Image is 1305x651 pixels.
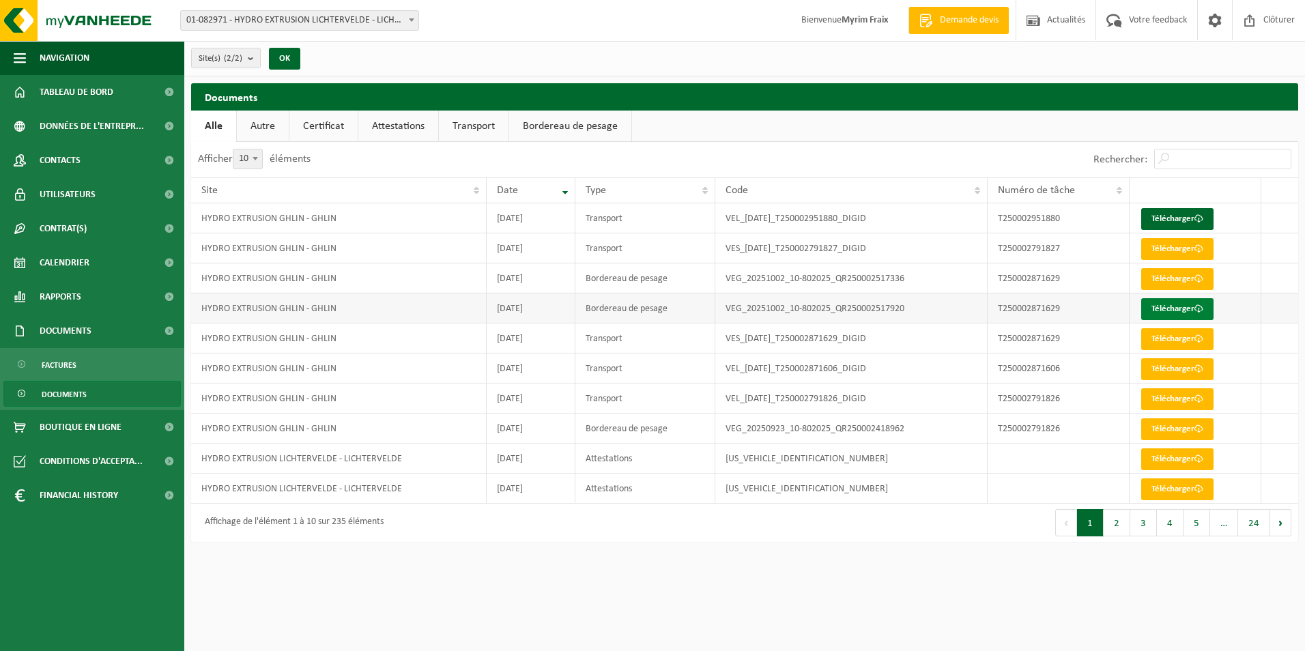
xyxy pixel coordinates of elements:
span: Site [201,185,218,196]
span: Contacts [40,143,81,177]
a: Transport [439,111,508,142]
button: 3 [1130,509,1157,536]
span: Tableau de bord [40,75,113,109]
span: Rapports [40,280,81,314]
td: HYDRO EXTRUSION GHLIN - GHLIN [191,323,487,353]
td: HYDRO EXTRUSION LICHTERVELDE - LICHTERVELDE [191,444,487,474]
button: 1 [1077,509,1104,536]
span: Données de l'entrepr... [40,109,144,143]
td: Bordereau de pesage [575,414,715,444]
td: [DATE] [487,233,575,263]
td: Bordereau de pesage [575,293,715,323]
button: Next [1270,509,1291,536]
td: Attestations [575,474,715,504]
span: Site(s) [199,48,242,69]
a: Télécharger [1141,208,1214,230]
td: HYDRO EXTRUSION LICHTERVELDE - LICHTERVELDE [191,474,487,504]
a: Télécharger [1141,388,1214,410]
label: Rechercher: [1093,154,1147,165]
td: VEL_[DATE]_T250002951880_DIGID [715,203,988,233]
span: Documents [40,314,91,348]
a: Télécharger [1141,268,1214,290]
span: Contrat(s) [40,212,87,246]
a: Télécharger [1141,448,1214,470]
a: Autre [237,111,289,142]
td: HYDRO EXTRUSION GHLIN - GHLIN [191,353,487,384]
label: Afficher éléments [198,154,311,164]
td: HYDRO EXTRUSION GHLIN - GHLIN [191,384,487,414]
td: [DATE] [487,474,575,504]
span: 01-082971 - HYDRO EXTRUSION LICHTERVELDE - LICHTERVELDE [181,11,418,30]
a: Alle [191,111,236,142]
a: Documents [3,381,181,407]
span: Calendrier [40,246,89,280]
a: Attestations [358,111,438,142]
strong: Myrim Fraix [842,15,888,25]
td: T250002951880 [988,203,1130,233]
td: VEG_20251002_10-802025_QR250002517920 [715,293,988,323]
td: VEG_20251002_10-802025_QR250002517336 [715,263,988,293]
td: HYDRO EXTRUSION GHLIN - GHLIN [191,203,487,233]
td: Transport [575,233,715,263]
a: Télécharger [1141,238,1214,260]
td: HYDRO EXTRUSION GHLIN - GHLIN [191,414,487,444]
a: Bordereau de pesage [509,111,631,142]
span: Type [586,185,606,196]
td: VEG_20250923_10-802025_QR250002418962 [715,414,988,444]
td: Bordereau de pesage [575,263,715,293]
button: Previous [1055,509,1077,536]
td: [DATE] [487,263,575,293]
a: Télécharger [1141,418,1214,440]
span: Date [497,185,518,196]
div: Affichage de l'élément 1 à 10 sur 235 éléments [198,510,384,535]
td: HYDRO EXTRUSION GHLIN - GHLIN [191,263,487,293]
span: Conditions d'accepta... [40,444,143,478]
button: 24 [1238,509,1270,536]
td: Transport [575,323,715,353]
count: (2/2) [224,54,242,63]
td: HYDRO EXTRUSION GHLIN - GHLIN [191,233,487,263]
td: VEL_[DATE]_T250002871606_DIGID [715,353,988,384]
td: Attestations [575,444,715,474]
button: 2 [1104,509,1130,536]
button: 4 [1157,509,1184,536]
span: 01-082971 - HYDRO EXTRUSION LICHTERVELDE - LICHTERVELDE [180,10,419,31]
span: 10 [233,149,262,169]
span: Demande devis [936,14,1002,27]
td: [DATE] [487,414,575,444]
a: Factures [3,351,181,377]
span: … [1210,509,1238,536]
td: T250002871629 [988,263,1130,293]
button: OK [269,48,300,70]
span: Code [726,185,748,196]
a: Certificat [289,111,358,142]
td: T250002791827 [988,233,1130,263]
button: Site(s)(2/2) [191,48,261,68]
span: Documents [42,381,87,407]
td: [DATE] [487,203,575,233]
h2: Documents [191,83,1298,110]
a: Télécharger [1141,478,1214,500]
td: VES_[DATE]_T250002791827_DIGID [715,233,988,263]
td: [DATE] [487,444,575,474]
td: HYDRO EXTRUSION GHLIN - GHLIN [191,293,487,323]
span: Numéro de tâche [998,185,1075,196]
td: T250002871629 [988,323,1130,353]
td: [DATE] [487,323,575,353]
td: [US_VEHICLE_IDENTIFICATION_NUMBER] [715,474,988,504]
button: 5 [1184,509,1210,536]
td: VEL_[DATE]_T250002791826_DIGID [715,384,988,414]
span: Utilisateurs [40,177,96,212]
span: 10 [233,149,263,169]
span: Financial History [40,478,118,512]
td: Transport [575,353,715,384]
span: Boutique en ligne [40,410,121,444]
td: [DATE] [487,384,575,414]
td: [US_VEHICLE_IDENTIFICATION_NUMBER] [715,444,988,474]
td: VES_[DATE]_T250002871629_DIGID [715,323,988,353]
td: Transport [575,384,715,414]
a: Demande devis [908,7,1009,34]
td: T250002871629 [988,293,1130,323]
span: Factures [42,352,76,378]
a: Télécharger [1141,328,1214,350]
